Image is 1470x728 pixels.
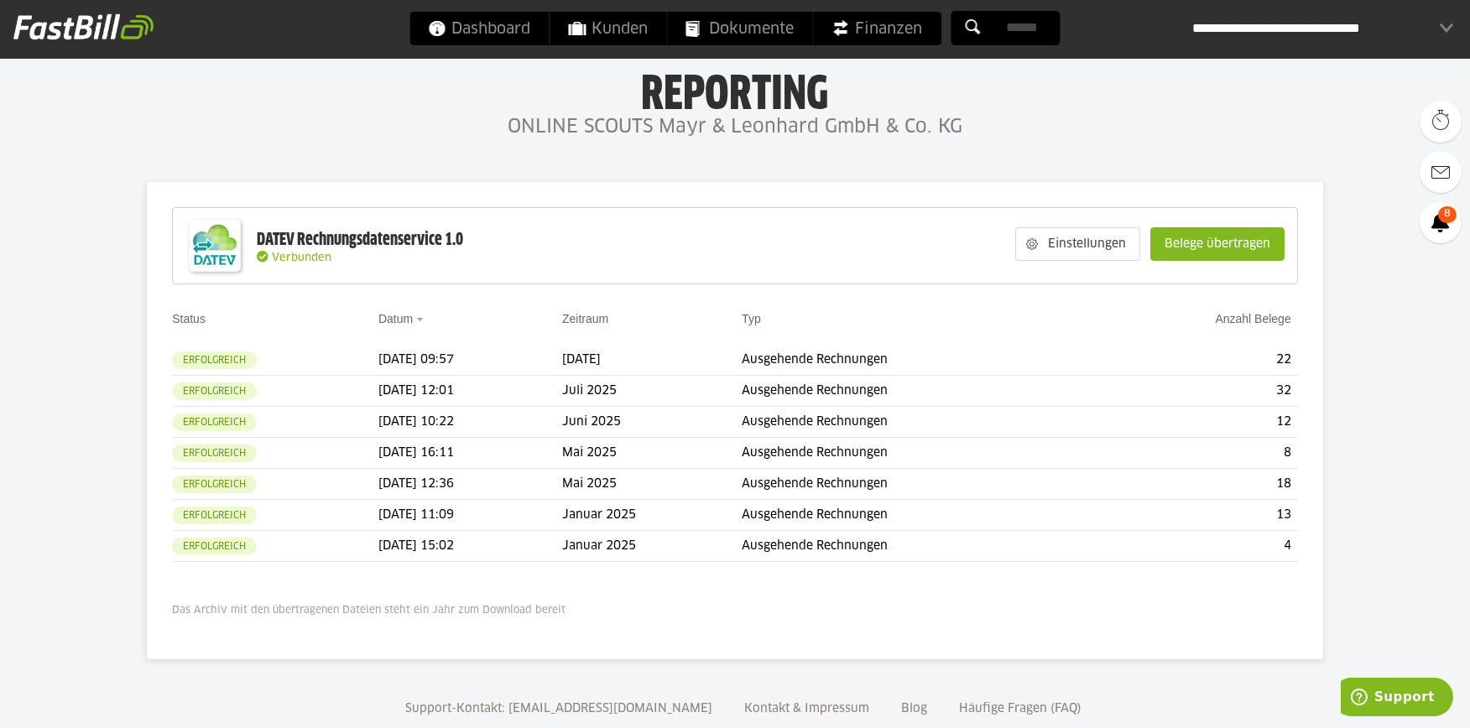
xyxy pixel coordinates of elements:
a: Zeitraum [562,312,608,325]
td: [DATE] 15:02 [378,531,562,562]
img: sort_desc.gif [416,318,427,321]
td: [DATE] [562,345,742,376]
span: Finanzen [832,12,923,45]
sl-badge: Erfolgreich [172,382,257,400]
td: Ausgehende Rechnungen [742,438,1097,469]
a: Typ [742,312,761,325]
td: [DATE] 12:36 [378,469,562,500]
a: Dashboard [410,12,550,45]
sl-badge: Erfolgreich [172,351,257,369]
td: Ausgehende Rechnungen [742,376,1097,407]
td: Ausgehende Rechnungen [742,531,1097,562]
td: Ausgehende Rechnungen [742,407,1097,438]
sl-button: Einstellungen [1015,227,1140,261]
span: Dokumente [686,12,795,45]
span: Kunden [569,12,649,45]
td: 4 [1097,531,1298,562]
span: 8 [1438,206,1457,223]
td: 22 [1097,345,1298,376]
td: [DATE] 09:57 [378,345,562,376]
td: [DATE] 11:09 [378,500,562,531]
sl-badge: Erfolgreich [172,445,257,462]
sl-badge: Erfolgreich [172,476,257,493]
img: fastbill_logo_white.png [13,13,154,40]
a: Kontakt & Impressum [738,703,875,715]
td: [DATE] 10:22 [378,407,562,438]
td: 8 [1097,438,1298,469]
td: Ausgehende Rechnungen [742,469,1097,500]
sl-badge: Erfolgreich [172,507,257,524]
a: Dokumente [668,12,813,45]
a: Häufige Fragen (FAQ) [953,703,1087,715]
a: 8 [1420,201,1462,243]
a: Blog [895,703,933,715]
div: DATEV Rechnungsdatenservice 1.0 [257,229,463,251]
span: Dashboard [429,12,531,45]
a: Finanzen [814,12,941,45]
td: Ausgehende Rechnungen [742,345,1097,376]
td: 12 [1097,407,1298,438]
td: Juli 2025 [562,376,742,407]
td: 18 [1097,469,1298,500]
a: Status [172,312,206,325]
a: Anzahl Belege [1215,312,1290,325]
sl-button: Belege übertragen [1150,227,1285,261]
h1: Reporting [168,67,1302,111]
td: Mai 2025 [562,438,742,469]
p: Das Archiv mit den übertragenen Dateien steht ein Jahr zum Download bereit [172,604,1298,617]
img: DATEV-Datenservice Logo [181,212,248,279]
sl-badge: Erfolgreich [172,413,257,431]
td: Januar 2025 [562,500,742,531]
td: Januar 2025 [562,531,742,562]
span: Verbunden [272,252,331,263]
a: Datum [378,312,413,325]
td: [DATE] 12:01 [378,376,562,407]
sl-badge: Erfolgreich [172,538,257,555]
td: 13 [1097,500,1298,531]
a: Support-Kontakt: [EMAIL_ADDRESS][DOMAIN_NAME] [399,703,718,715]
a: Kunden [550,12,667,45]
td: [DATE] 16:11 [378,438,562,469]
td: Mai 2025 [562,469,742,500]
td: Ausgehende Rechnungen [742,500,1097,531]
td: 32 [1097,376,1298,407]
iframe: Öffnet ein Widget, in dem Sie weitere Informationen finden [1341,678,1453,720]
td: Juni 2025 [562,407,742,438]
